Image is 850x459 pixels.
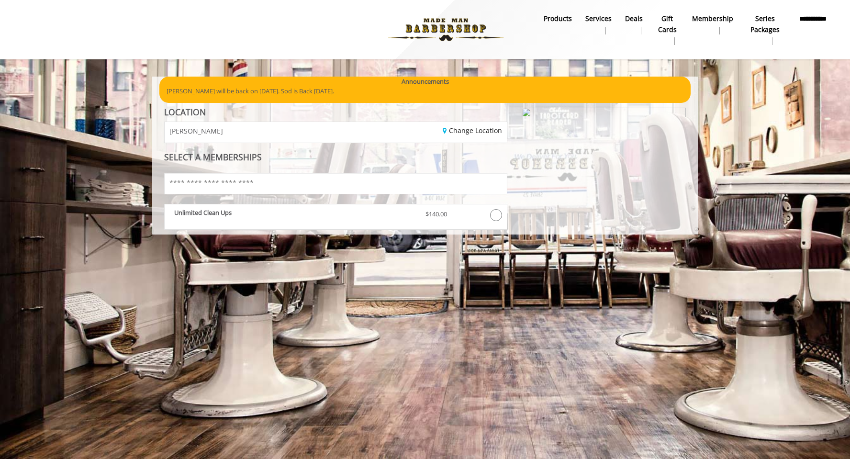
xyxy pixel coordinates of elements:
a: Productsproducts [537,12,579,37]
a: MembershipMembership [685,12,740,37]
div: Unlimited Clean Ups [167,209,418,226]
a: Series packagesSeries packages [740,12,790,47]
label: SELECT A MEMBERSHIPS [164,153,262,162]
b: Deals [625,13,643,24]
a: Change Location [443,126,502,135]
b: products [544,13,572,24]
a: Gift cardsgift cards [649,12,685,47]
p: [PERSON_NAME] will be back on [DATE]. Sod is Back [DATE]. [167,86,683,96]
img: Made Man Barbershop logo [380,3,512,56]
a: ServicesServices [579,12,618,37]
b: LOCATION [164,106,206,118]
a: DealsDeals [618,12,649,37]
b: Announcements [402,77,449,87]
b: gift cards [656,13,679,35]
b: Series packages [747,13,783,35]
span: [PERSON_NAME] [169,127,223,134]
b: Unlimited Clean Ups [174,208,232,217]
p: $140.00 [425,209,467,219]
b: Services [585,13,612,24]
b: Membership [692,13,733,24]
